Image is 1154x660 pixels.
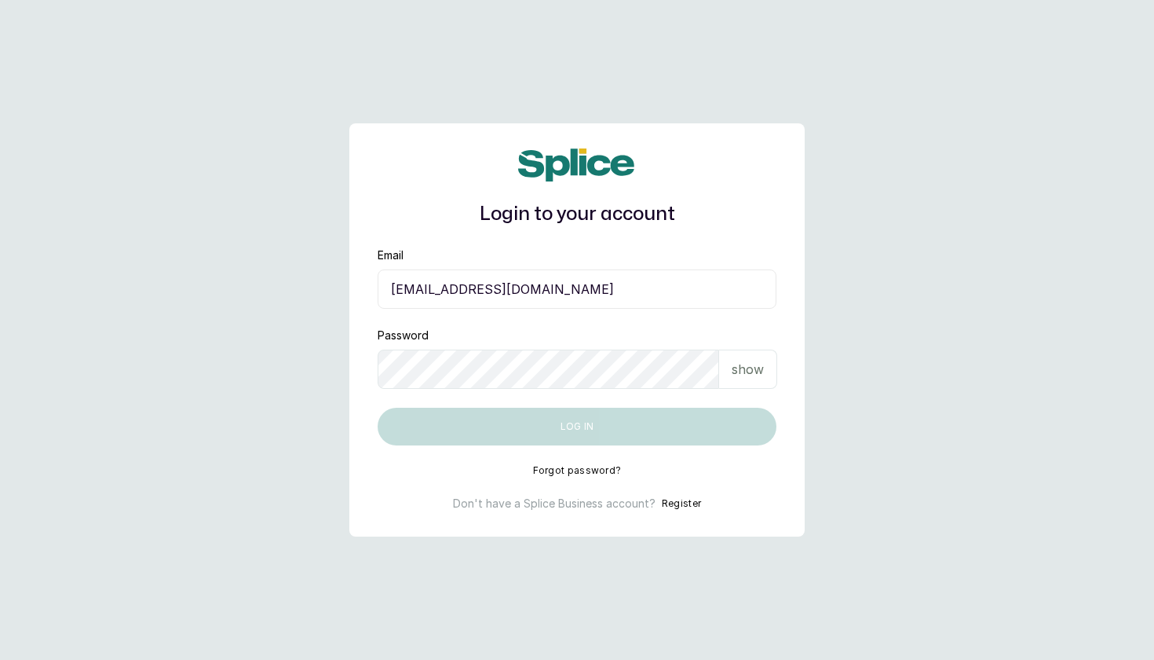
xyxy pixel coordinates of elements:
input: email@acme.com [378,269,776,309]
button: Forgot password? [533,464,622,477]
button: Register [662,496,701,511]
button: Log in [378,408,776,445]
h1: Login to your account [378,200,776,229]
p: show [732,360,764,379]
label: Password [378,328,429,343]
label: Email [378,247,404,263]
p: Don't have a Splice Business account? [453,496,656,511]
